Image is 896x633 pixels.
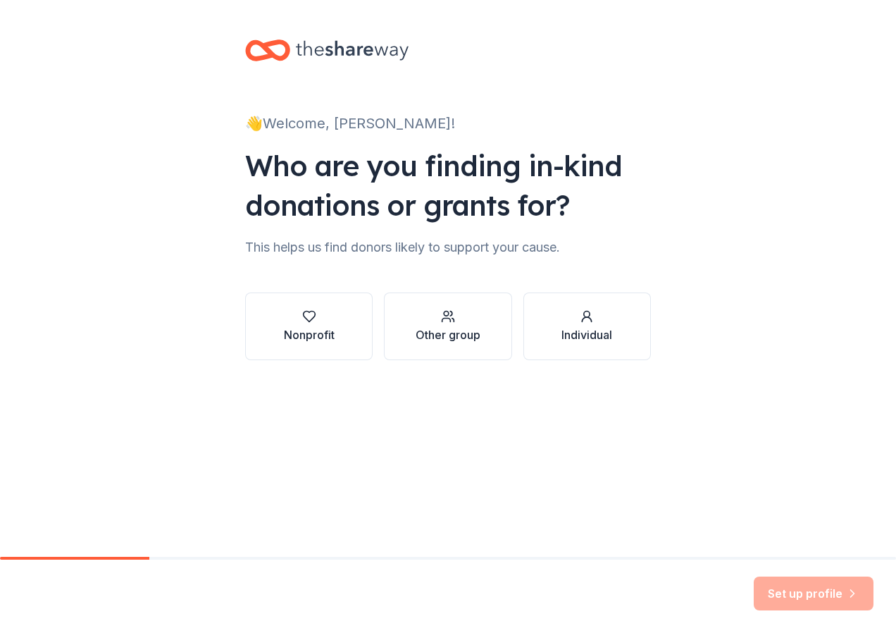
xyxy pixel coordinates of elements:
[416,326,480,343] div: Other group
[284,326,335,343] div: Nonprofit
[245,236,651,259] div: This helps us find donors likely to support your cause.
[245,112,651,135] div: 👋 Welcome, [PERSON_NAME]!
[245,293,373,360] button: Nonprofit
[561,326,612,343] div: Individual
[245,146,651,225] div: Who are you finding in-kind donations or grants for?
[384,293,511,360] button: Other group
[523,293,651,360] button: Individual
